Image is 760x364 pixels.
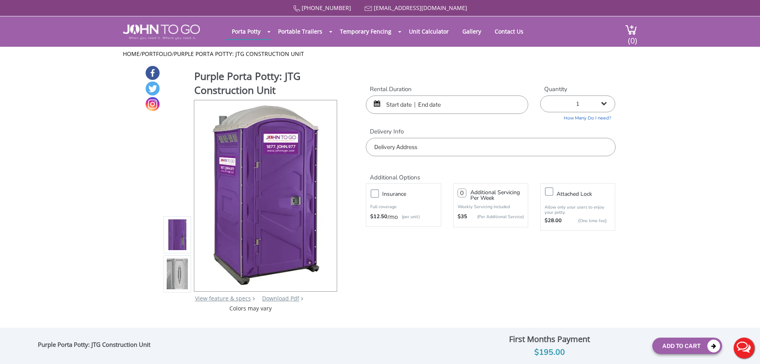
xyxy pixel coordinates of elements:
[366,127,615,136] label: Delivery Info
[545,217,562,225] strong: $28.00
[142,50,172,58] a: Portfolio
[167,141,188,329] img: Product
[146,97,160,111] a: Instagram
[146,66,160,80] a: Facebook
[302,4,351,12] a: [PHONE_NUMBER]
[453,346,646,359] div: $195.00
[253,297,255,300] img: right arrow icon
[403,24,455,39] a: Unit Calculator
[489,24,529,39] a: Contact Us
[470,190,524,201] h3: Additional Servicing Per Week
[728,332,760,364] button: Live Chat
[467,214,524,220] p: (Per Additional Service)
[458,204,524,210] p: Weekly Servicing Included
[194,69,338,99] h1: Purple Porta Potty: JTG Construction Unit
[458,213,467,221] strong: $35
[123,50,637,58] ul: / /
[262,294,299,302] a: Download Pdf
[625,24,637,35] img: cart a
[453,332,646,346] div: First Months Payment
[272,24,328,39] a: Portable Trailers
[374,4,467,12] a: [EMAIL_ADDRESS][DOMAIN_NAME]
[366,138,615,156] input: Delivery Address
[301,297,303,300] img: chevron.png
[370,213,387,221] strong: $12.50
[123,24,200,40] img: JOHN to go
[382,189,444,199] h3: Insurance
[146,82,160,95] a: Twitter
[366,85,528,93] label: Rental Duration
[123,50,140,58] a: Home
[557,189,619,199] h3: Attached lock
[334,24,397,39] a: Temporary Fencing
[365,6,372,11] img: Mail
[370,203,436,211] p: Full coverage
[652,338,722,354] button: Add To Cart
[545,205,611,215] p: Allow only your users to enjoy your potty.
[174,50,304,58] a: Purple Porta Potty: JTG Construction Unit
[566,217,607,225] p: {One time fee}
[164,304,338,312] div: Colors may vary
[628,29,637,46] span: (0)
[195,294,251,302] a: View feature & specs
[398,213,420,221] p: (per unit)
[366,95,528,114] input: Start date | End date
[293,5,300,12] img: Call
[540,85,615,93] label: Quantity
[540,112,615,121] a: How Many Do I need?
[458,189,466,197] input: 0
[366,164,615,181] h2: Additional Options
[456,24,487,39] a: Gallery
[370,213,436,221] div: /mo
[205,100,326,288] img: Product
[226,24,266,39] a: Porta Potty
